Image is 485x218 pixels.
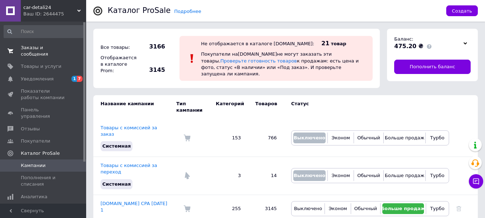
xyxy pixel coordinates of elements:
[176,95,209,119] td: Тип кампании
[99,42,138,52] div: Все товары:
[386,170,424,181] button: Больше продаж
[354,206,377,211] span: Обычный
[284,95,449,119] td: Статус
[101,201,167,213] a: [DOMAIN_NAME] CPA [DATE] 1
[140,66,165,74] span: 3145
[174,9,201,14] a: Подробнее
[21,107,66,120] span: Панель управления
[101,125,157,137] a: Товары с комиссией за заказ
[327,203,349,214] button: Эконом
[293,203,323,214] button: Выключено
[99,53,138,76] div: Отображается в каталоге Prom:
[21,162,46,169] span: Кампании
[428,170,447,181] button: Турбо
[456,206,461,211] a: Удалить
[220,58,297,64] a: Проверьте готовность товаров
[428,203,447,214] button: Турбо
[21,63,61,70] span: Товары и услуги
[21,45,66,57] span: Заказы и сообщения
[108,7,171,14] div: Каталог ProSale
[21,194,47,200] span: Аналитика
[329,206,347,211] span: Эконом
[201,41,314,46] div: Не отображается в каталоге [DOMAIN_NAME]:
[71,76,77,82] span: 1
[21,175,66,187] span: Пополнения и списания
[469,174,483,189] button: Чат с покупателем
[93,95,176,119] td: Название кампании
[21,126,40,132] span: Отзывы
[357,135,380,140] span: Обычный
[102,143,131,149] span: Системная
[356,133,381,143] button: Обычный
[331,41,346,46] span: товар
[209,157,248,195] td: 3
[248,95,284,119] td: Товаров
[356,170,381,181] button: Обычный
[183,205,191,212] img: Комиссия за заказ
[428,133,447,143] button: Турбо
[394,36,413,42] span: Баланс:
[77,76,83,82] span: 7
[452,8,472,14] span: Создать
[410,64,455,70] span: Пополнить баланс
[248,157,284,195] td: 14
[394,60,471,74] a: Пополнить баланс
[23,4,77,11] span: car-detali24
[385,173,424,178] span: Больше продаж
[321,40,329,47] span: 21
[381,206,425,211] span: Больше продаж
[430,173,444,178] span: Турбо
[294,206,322,211] span: Выключено
[385,135,424,140] span: Больше продаж
[293,133,326,143] button: Выключено
[183,172,191,179] img: Комиссия за переход
[330,170,352,181] button: Эконом
[23,11,86,17] div: Ваш ID: 2644475
[209,119,248,157] td: 153
[293,170,326,181] button: Выключено
[4,25,85,38] input: Поиск
[101,163,157,175] a: Товары с комиссией за переход
[183,134,191,142] img: Комиссия за заказ
[187,53,197,64] img: :exclamation:
[357,173,380,178] span: Обычный
[294,135,325,140] span: Выключено
[353,203,378,214] button: Обычный
[102,181,131,187] span: Системная
[332,135,350,140] span: Эконом
[201,51,359,76] span: Покупатели на [DOMAIN_NAME] не могут заказать эти товары. к продажам: есть цена и фото, статус «В...
[21,76,53,82] span: Уведомления
[430,206,444,211] span: Турбо
[294,173,325,178] span: Выключено
[386,133,424,143] button: Больше продаж
[394,43,423,50] span: 475.20 ₴
[209,95,248,119] td: Категорий
[21,138,50,144] span: Покупатели
[21,150,60,157] span: Каталог ProSale
[430,135,444,140] span: Турбо
[330,133,352,143] button: Эконом
[21,88,66,101] span: Показатели работы компании
[140,43,165,51] span: 3166
[332,173,350,178] span: Эконом
[248,119,284,157] td: 766
[382,203,424,214] button: Больше продаж
[446,5,478,16] button: Создать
